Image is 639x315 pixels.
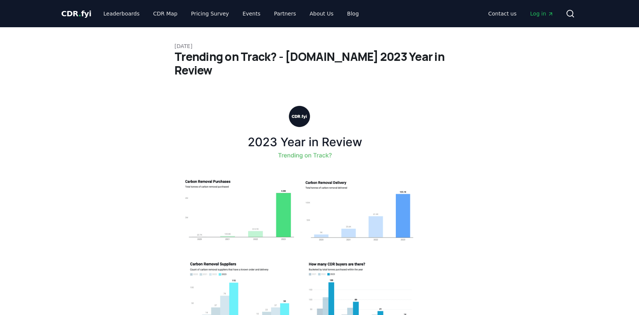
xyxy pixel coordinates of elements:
[61,9,91,18] span: CDR fyi
[185,7,235,20] a: Pricing Survey
[304,7,340,20] a: About Us
[97,7,365,20] nav: Main
[174,50,465,77] h1: Trending on Track? - [DOMAIN_NAME] 2023 Year in Review
[97,7,146,20] a: Leaderboards
[147,7,184,20] a: CDR Map
[341,7,365,20] a: Blog
[524,7,560,20] a: Log in
[79,9,81,18] span: .
[530,10,554,17] span: Log in
[236,7,266,20] a: Events
[61,8,91,19] a: CDR.fyi
[482,7,560,20] nav: Main
[482,7,523,20] a: Contact us
[268,7,302,20] a: Partners
[174,42,465,50] p: [DATE]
